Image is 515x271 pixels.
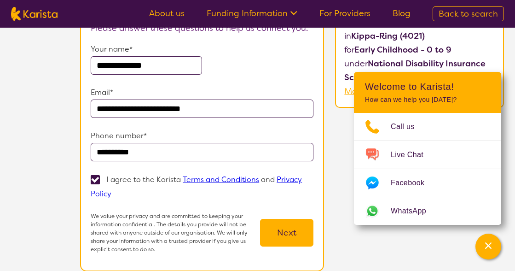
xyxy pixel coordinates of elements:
[91,129,313,143] p: Phone number*
[354,113,501,225] ul: Choose channel
[207,8,297,19] a: Funding Information
[344,57,494,84] p: under .
[354,44,451,55] b: Early Childhood - 0 to 9
[11,7,58,21] img: Karista logo
[365,81,490,92] h2: Welcome to Karista!
[433,6,504,21] a: Back to search
[391,148,434,162] span: Live Chat
[391,120,426,134] span: Call us
[344,58,486,83] b: National Disability Insurance Scheme (NDIS)
[344,86,400,97] a: Modify search
[391,176,435,190] span: Facebook
[393,8,411,19] a: Blog
[475,234,501,259] button: Channel Menu
[183,175,259,184] a: Terms and Conditions
[260,219,313,247] button: Next
[391,204,437,218] span: WhatsApp
[344,29,494,43] p: in
[351,30,425,41] b: Kippa-Ring (4021)
[319,8,370,19] a: For Providers
[439,8,498,19] span: Back to search
[91,86,313,100] p: Email*
[354,72,501,225] div: Channel Menu
[91,21,313,35] p: Please answer these questions to help us connect you.
[91,212,260,253] p: We value your privacy and are committed to keeping your information confidential. The details you...
[91,42,313,56] p: Your name*
[365,96,490,104] p: How can we help you [DATE]?
[149,8,185,19] a: About us
[91,175,302,199] p: I agree to the Karista and
[354,197,501,225] a: Web link opens in a new tab.
[344,43,494,57] p: for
